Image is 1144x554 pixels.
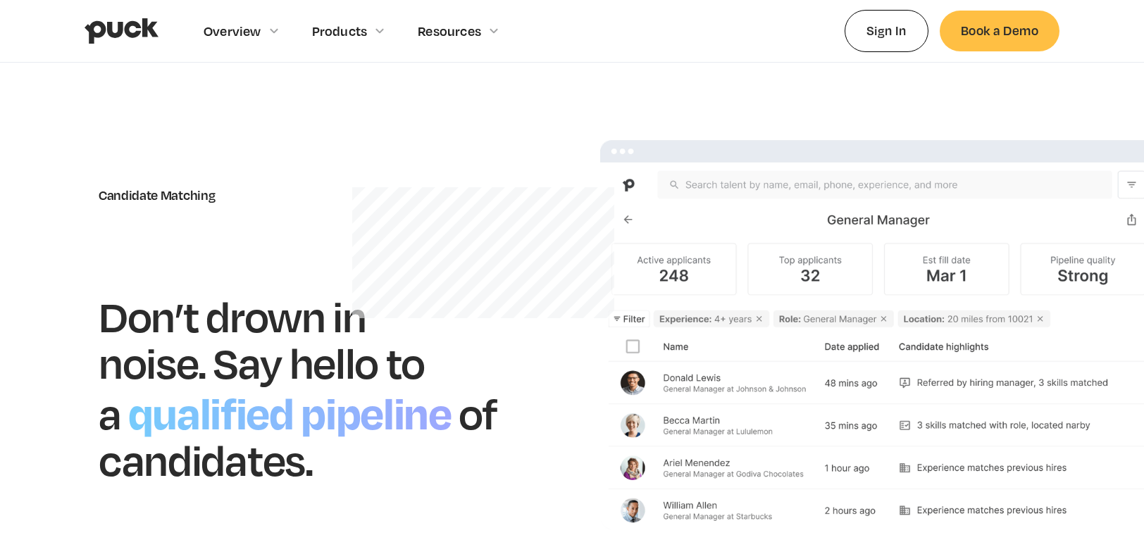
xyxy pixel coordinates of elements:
[940,11,1059,51] a: Book a Demo
[204,23,261,39] div: Overview
[418,23,481,39] div: Resources
[312,23,368,39] div: Products
[99,187,544,203] div: Candidate Matching
[99,289,425,439] h1: Don’t drown in noise. Say hello to a
[99,386,497,486] h1: of candidates.
[121,381,459,441] h1: qualified pipeline
[845,10,928,51] a: Sign In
